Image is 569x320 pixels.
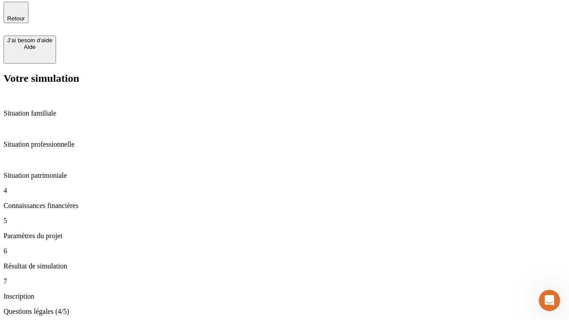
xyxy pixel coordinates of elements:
[4,72,565,84] h2: Votre simulation
[4,262,565,270] p: Résultat de simulation
[4,232,565,240] p: Paramètres du projet
[4,172,565,180] p: Situation patrimoniale
[4,187,565,195] p: 4
[4,277,565,285] p: 7
[539,290,560,311] iframe: Intercom live chat
[7,15,25,22] span: Retour
[4,292,565,300] p: Inscription
[4,247,565,255] p: 6
[4,2,28,23] button: Retour
[4,308,565,316] p: Questions légales (4/5)
[4,140,565,148] p: Situation professionnelle
[4,217,565,225] p: 5
[4,36,56,64] button: J’ai besoin d'aideAide
[7,44,52,50] div: Aide
[4,109,565,117] p: Situation familiale
[4,202,565,210] p: Connaissances financières
[7,37,52,44] div: J’ai besoin d'aide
